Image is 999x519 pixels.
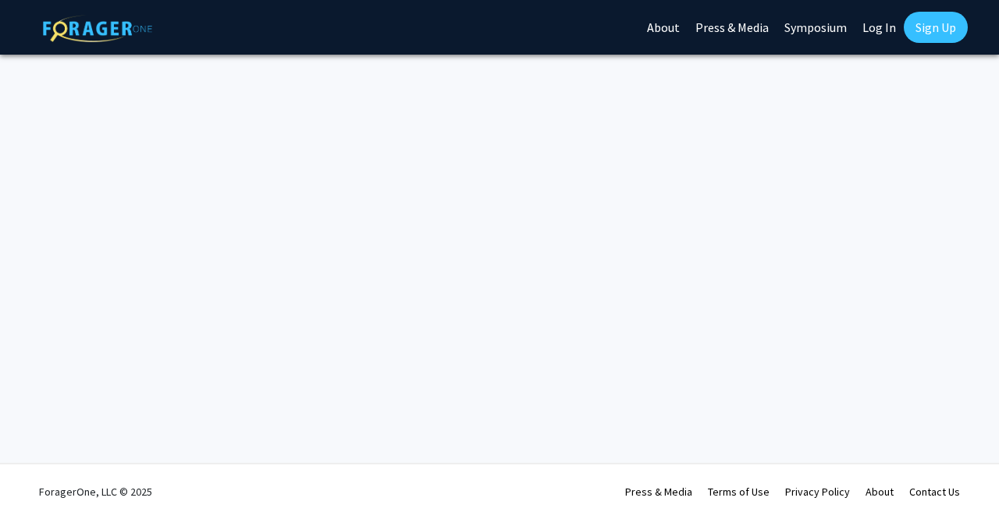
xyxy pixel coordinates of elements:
img: ForagerOne Logo [43,15,152,42]
div: ForagerOne, LLC © 2025 [39,464,152,519]
a: Privacy Policy [785,485,850,499]
a: Contact Us [909,485,960,499]
a: Terms of Use [708,485,770,499]
a: About [866,485,894,499]
a: Press & Media [625,485,692,499]
a: Sign Up [904,12,968,43]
